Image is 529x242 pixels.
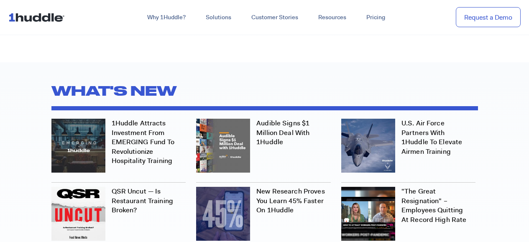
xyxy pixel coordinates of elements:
[256,119,309,146] a: Audible Signs $1 Million Deal with 1Huddle
[241,10,308,25] a: Customer Stories
[341,187,395,241] img: Cheddar July 2021 copy
[401,119,462,155] a: U.S. Air Force Partners with 1Huddle to Elevate Airmen Training
[401,187,466,224] a: "The Great Resignation" – Employees Quitting At Record High Rate
[112,119,175,165] a: 1Huddle Attracts Investment from EMERGING Fund to Revolutionize Hospitality Training
[51,79,478,102] h2: What's new
[196,187,250,241] img: Untitled
[8,9,68,25] img: ...
[256,187,325,214] a: New Research Proves You Learn 45% Faster on 1Huddle
[341,119,395,173] img: Air Force 1 blog 1
[196,119,250,173] img: Audible x 1Huddle blog 1
[51,119,105,173] img: Emerging Banner 2
[196,10,241,25] a: Solutions
[51,187,105,241] img: QSR Uncut
[112,187,173,214] a: QSR Uncut — Is Restaurant Training Broken?
[356,10,395,25] a: Pricing
[456,7,521,28] a: Request a Demo
[308,10,356,25] a: Resources
[137,10,196,25] a: Why 1Huddle?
